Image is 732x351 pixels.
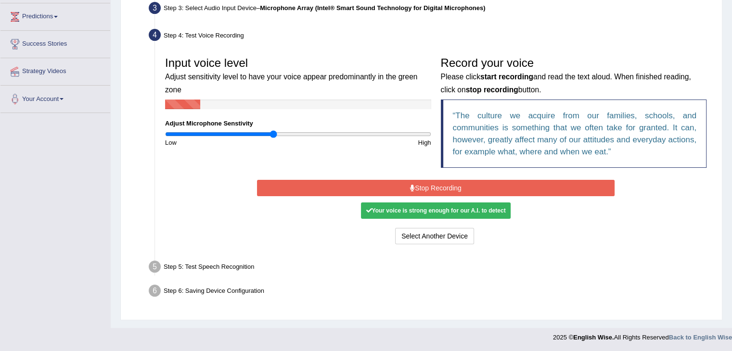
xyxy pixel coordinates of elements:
div: Your voice is strong enough for our A.I. to detect [361,202,510,219]
a: Strategy Videos [0,58,110,82]
div: Step 5: Test Speech Recognition [144,258,718,279]
b: Microphone Array (Intel® Smart Sound Technology for Digital Microphones) [260,4,485,12]
button: Select Another Device [395,228,474,244]
div: Step 4: Test Voice Recording [144,26,718,47]
q: The culture we acquire from our families, schools, and communities is something that we often tak... [453,111,697,156]
b: stop recording [466,86,518,94]
div: High [298,138,436,147]
button: Stop Recording [257,180,615,196]
small: Adjust sensitivity level to have your voice appear predominantly in the green zone [165,73,417,93]
a: Predictions [0,3,110,27]
div: Low [160,138,298,147]
div: 2025 © All Rights Reserved [553,328,732,342]
a: Your Account [0,86,110,110]
div: Step 6: Saving Device Configuration [144,282,718,303]
h3: Record your voice [441,57,707,95]
strong: English Wise. [573,334,614,341]
span: – [257,4,485,12]
h3: Input voice level [165,57,431,95]
a: Success Stories [0,31,110,55]
small: Please click and read the text aloud. When finished reading, click on button. [441,73,691,93]
b: start recording [480,73,533,81]
label: Adjust Microphone Senstivity [165,119,253,128]
a: Back to English Wise [669,334,732,341]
